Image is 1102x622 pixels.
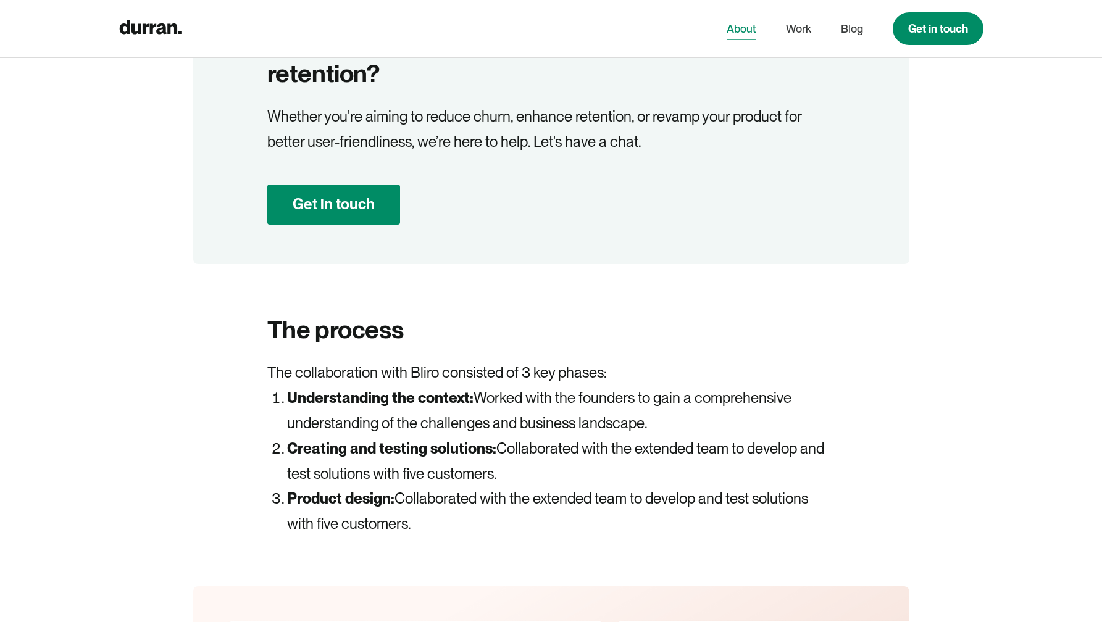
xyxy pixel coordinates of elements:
li: Worked with the founders to gain a comprehensive understanding of the challenges and business lan... [287,386,835,436]
strong: Product design: [287,489,394,507]
a: Get in touch [267,185,400,225]
strong: Understanding the context: [287,389,474,407]
a: home [119,17,182,41]
li: Collaborated with the extended team to develop and test solutions with five customers. [287,436,835,487]
p: The collaboration with Bliro consisted of 3 key phases: [267,360,835,386]
a: Blog [841,17,863,41]
a: About [727,17,756,41]
p: Whether you're aiming to reduce churn, enhance retention, or revamp your product for better user-... [267,104,835,155]
strong: Creating and testing solutions: [287,439,496,457]
a: Get in touch [893,12,983,45]
li: Collaborated with the extended team to develop and test solutions with five customers. [287,486,835,537]
a: Work [786,17,811,41]
h2: The process [267,313,404,346]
